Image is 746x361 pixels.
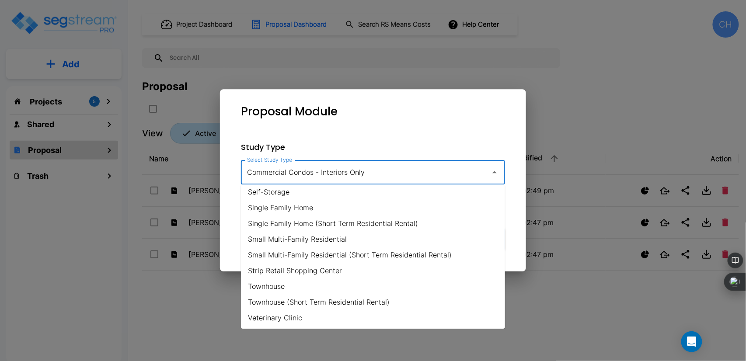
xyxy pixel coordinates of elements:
p: Proposal Module [241,103,338,120]
label: Select Study Type [247,156,293,163]
li: Single Family Home (Short Term Residential Rental) [241,215,505,231]
li: Small Multi-Family Residential (Short Term Residential Rental) [241,247,505,263]
li: Townhouse (Short Term Residential Rental) [241,294,505,310]
li: Townhouse [241,278,505,294]
li: Single Family Home [241,200,505,215]
p: Study Type [241,141,505,153]
li: Strip Retail Shopping Center [241,263,505,278]
div: Open Intercom Messenger [681,331,702,352]
li: Self-Storage [241,184,505,200]
li: Small Multi-Family Residential [241,231,505,247]
li: Veterinary Clinic [241,310,505,326]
